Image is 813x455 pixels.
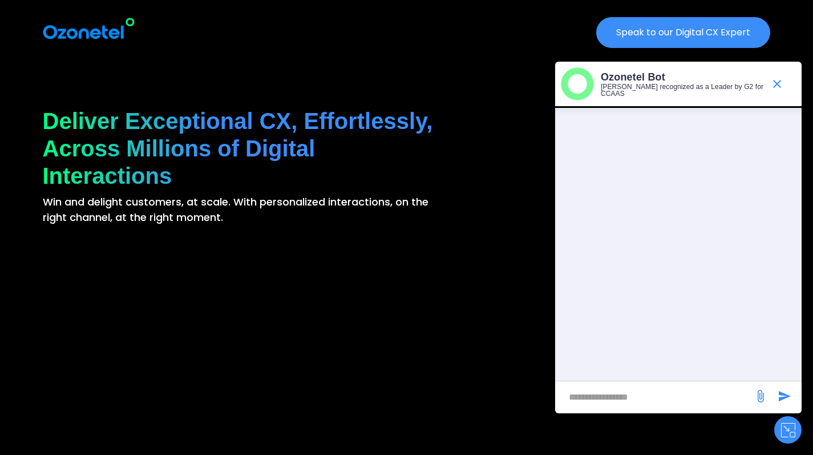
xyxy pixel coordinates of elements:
[561,387,748,408] div: new-msg-input
[774,416,802,444] button: Close chat
[43,107,450,190] h1: Deliver Exceptional CX, Effortlessly, Across Millions of Digital Interactions
[596,17,770,48] a: Speak to our Digital CX Expert
[561,67,594,100] img: header
[601,83,765,97] p: [PERSON_NAME] recognized as a Leader by G2 for CCAAS
[43,194,450,225] h4: Win and delight customers, at scale. With personalized interactions, on the right channel, at the...
[773,385,796,408] span: send message
[766,73,788,95] span: end chat or minimize
[601,71,765,84] p: Ozonetel Bot
[749,385,772,408] span: send message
